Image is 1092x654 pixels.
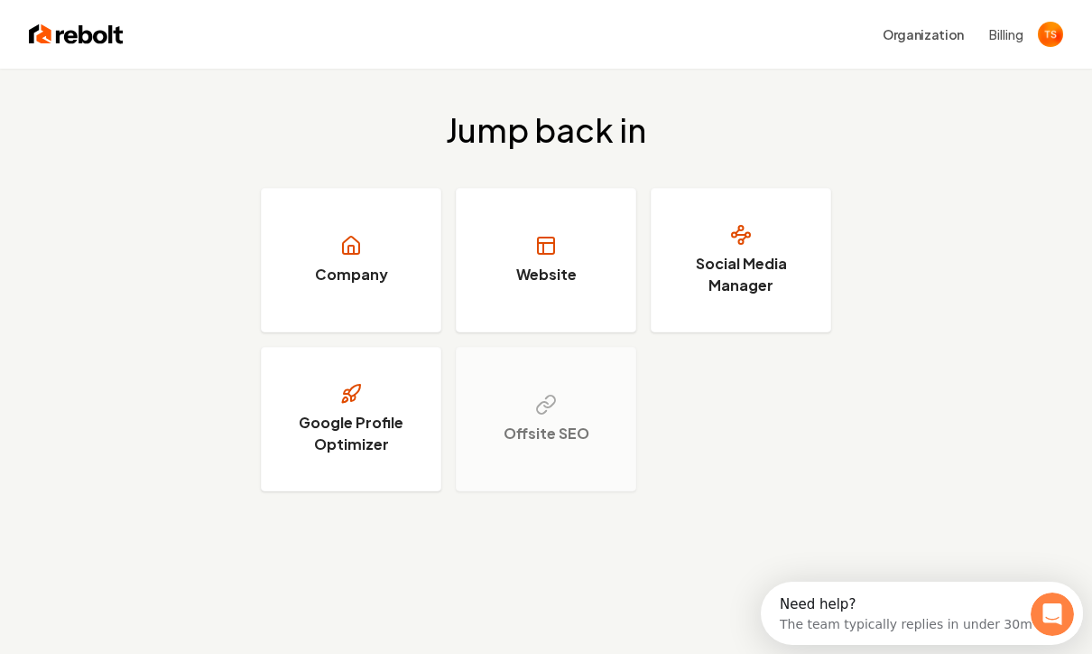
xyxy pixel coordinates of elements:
[7,7,325,57] div: Open Intercom Messenger
[261,188,441,332] a: Company
[261,347,441,491] a: Google Profile Optimizer
[989,25,1023,43] button: Billing
[29,22,124,47] img: Rebolt Logo
[651,188,831,332] a: Social Media Manager
[504,423,589,444] h3: Offsite SEO
[673,253,809,296] h3: Social Media Manager
[516,264,577,285] h3: Website
[872,18,975,51] button: Organization
[1038,22,1063,47] button: Open user button
[315,264,388,285] h3: Company
[19,30,272,49] div: The team typically replies in under 30m
[1038,22,1063,47] img: Tyler Sadler
[19,15,272,30] div: Need help?
[761,582,1083,645] iframe: Intercom live chat discovery launcher
[456,188,636,332] a: Website
[283,412,419,455] h3: Google Profile Optimizer
[1031,593,1074,636] iframe: Intercom live chat
[446,112,646,148] h2: Jump back in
